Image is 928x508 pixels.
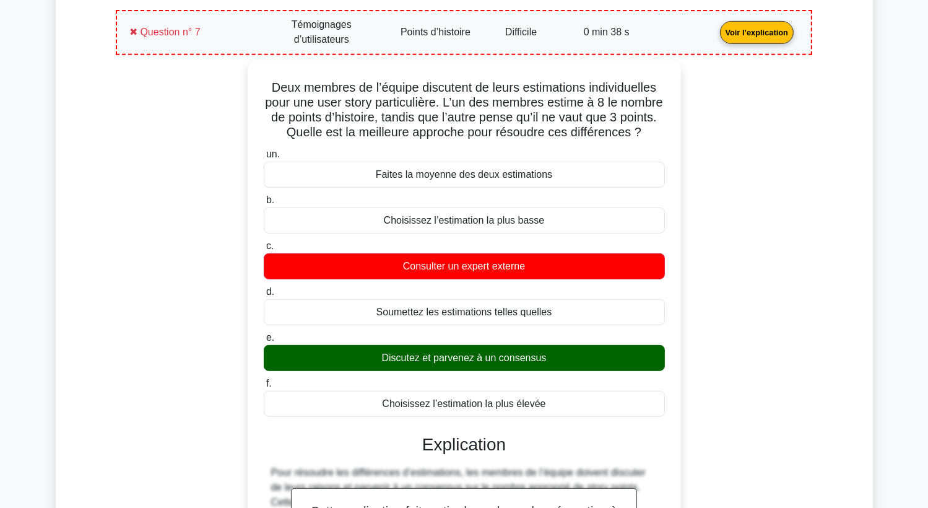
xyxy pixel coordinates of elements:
h5: Deux membres de l’équipe discutent de leurs estimations individuelles pour une user story particu... [262,80,666,139]
span: c. [266,240,274,251]
h3: Explication [271,434,657,455]
div: Faites la moyenne des deux estimations [264,162,665,188]
span: e. [266,332,274,343]
div: Choisissez l’estimation la plus élevée [264,391,665,417]
span: b. [266,195,274,205]
div: Soumettez les estimations telles quelles [264,299,665,325]
div: Consulter un expert externe [264,253,665,279]
span: d. [266,286,274,297]
a: Voir l’explication [715,27,799,37]
div: Discutez et parvenez à un consensus [264,345,665,371]
span: f. [266,378,272,388]
div: Choisissez l’estimation la plus basse [264,208,665,234]
span: un. [266,149,280,159]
